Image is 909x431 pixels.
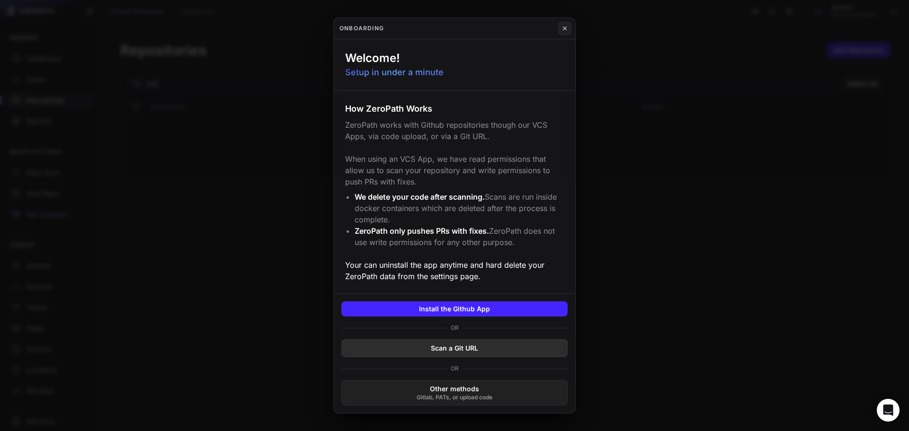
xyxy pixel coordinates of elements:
[451,365,459,372] p: OR
[345,66,444,79] p: Setup in under a minute
[341,301,568,317] button: Install the Github App
[355,225,564,248] li: ZeroPath does not use write permissions for any other purpose.
[341,339,568,357] button: Scan a Git URL
[345,102,432,115] h3: How ZeroPath Works
[345,259,564,282] p: Your can uninstall the app anytime and hard delete your ZeroPath data from the settings page.
[339,25,384,32] h4: Onboarding
[355,226,489,236] span: ZeroPath only pushes PRs with fixes.
[345,119,564,187] p: ZeroPath works with Github repositories though our VCS Apps, via code upload, or via a Git URL. W...
[345,51,400,66] h1: Welcome!
[417,394,492,401] span: Gitlab, PATs, or upload code
[355,191,564,225] li: Scans are run inside docker containers which are deleted after the process is complete.
[877,399,900,422] div: Open Intercom Messenger
[355,192,485,202] span: We delete your code after scanning.
[451,324,459,332] p: OR
[341,380,568,405] button: Other methodsGitlab, PATs, or upload code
